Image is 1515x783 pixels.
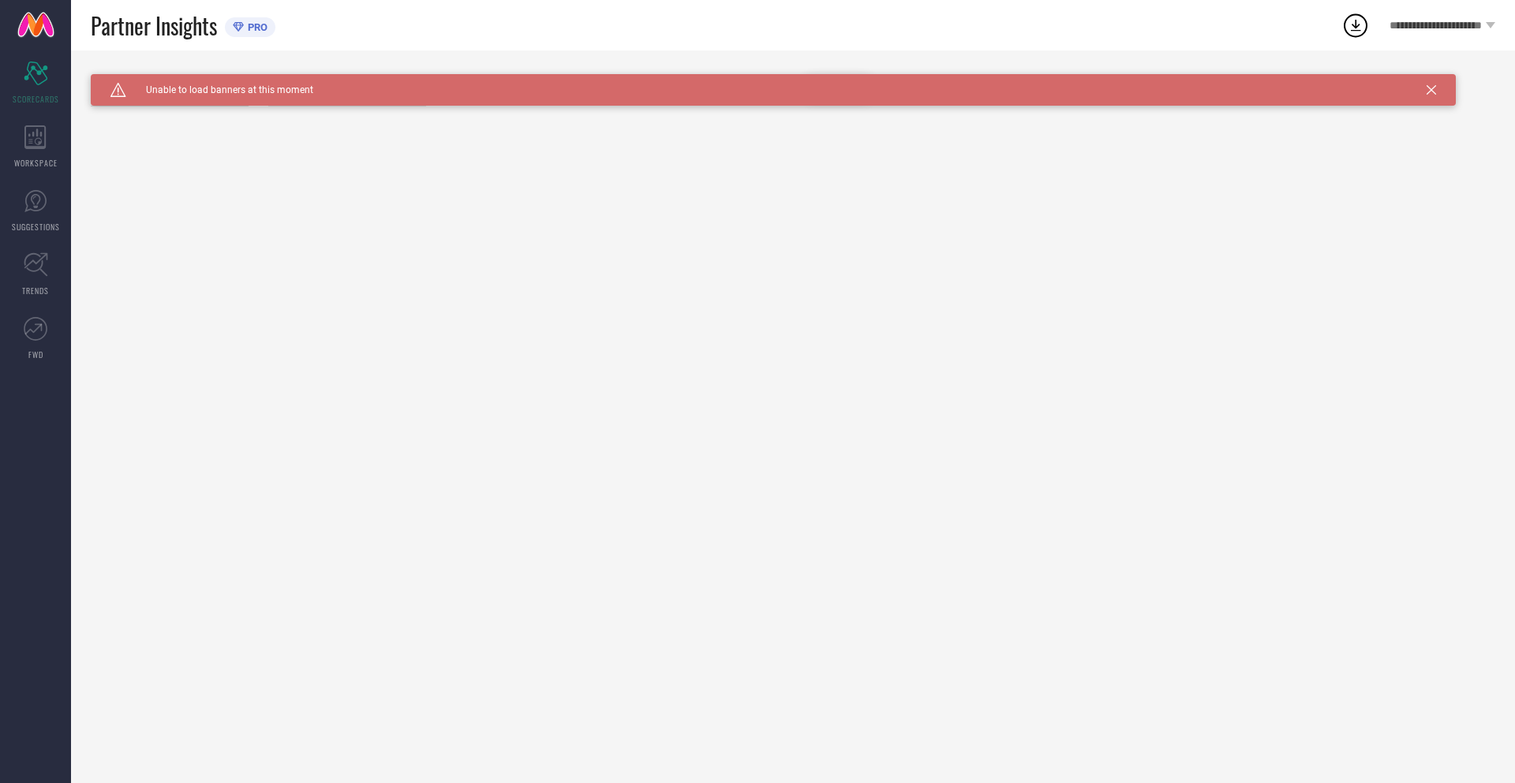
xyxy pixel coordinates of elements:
span: FWD [28,349,43,360]
span: SUGGESTIONS [12,221,60,233]
span: SCORECARDS [13,93,59,105]
span: Partner Insights [91,9,217,42]
div: Open download list [1341,11,1370,39]
span: TRENDS [22,285,49,296]
span: WORKSPACE [14,157,58,169]
div: Brand [91,74,249,85]
span: Unable to load banners at this moment [126,84,313,95]
span: PRO [244,21,267,33]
